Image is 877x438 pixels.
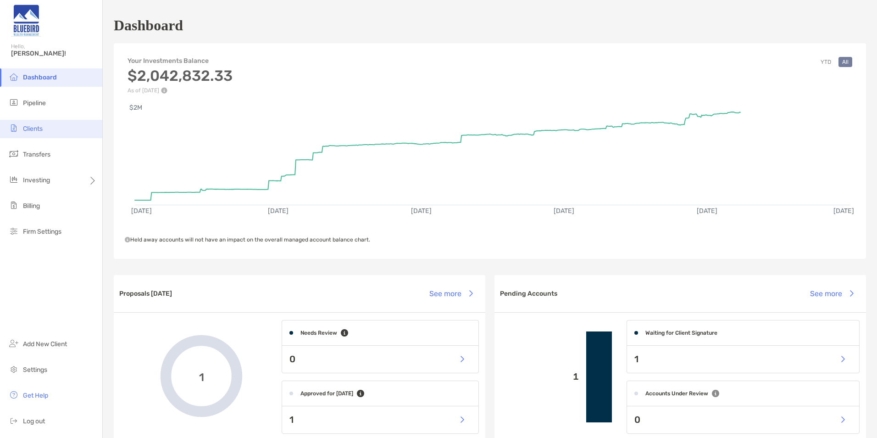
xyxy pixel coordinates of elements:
h4: Your Investments Balance [128,57,233,65]
p: 0 [289,354,295,365]
span: Dashboard [23,73,57,81]
text: [DATE] [131,207,152,215]
button: All [838,57,852,67]
span: Billing [23,202,40,210]
p: 1 [502,371,579,382]
span: Log out [23,417,45,425]
span: Held away accounts will not have an impact on the overall managed account balance chart. [125,236,370,243]
h3: Pending Accounts [500,290,557,298]
text: [DATE] [268,207,289,215]
img: transfers icon [8,148,19,159]
span: Investing [23,176,50,184]
span: Clients [23,125,43,133]
h3: $2,042,832.33 [128,67,233,84]
img: billing icon [8,200,19,211]
img: firm-settings icon [8,225,19,236]
img: investing icon [8,174,19,185]
h1: Dashboard [114,17,183,34]
button: See more [422,283,480,303]
span: Get Help [23,392,48,399]
text: [DATE] [697,207,717,215]
span: Settings [23,366,47,374]
span: Firm Settings [23,228,61,236]
p: 0 [634,414,640,426]
img: Zoe Logo [11,4,41,37]
img: get-help icon [8,389,19,400]
span: Transfers [23,151,50,158]
button: See more [803,283,860,303]
text: $2M [129,104,142,112]
button: YTD [817,57,835,67]
p: 1 [289,414,294,426]
span: Add New Client [23,340,67,348]
img: logout icon [8,415,19,426]
text: [DATE] [554,207,574,215]
h4: Approved for [DATE] [300,390,353,397]
img: clients icon [8,123,19,134]
text: [DATE] [411,207,432,215]
span: [PERSON_NAME]! [11,50,97,57]
span: 1 [199,370,204,383]
h3: Proposals [DATE] [119,290,172,298]
img: pipeline icon [8,97,19,108]
span: Pipeline [23,99,46,107]
p: As of [DATE] [128,87,233,94]
img: add_new_client icon [8,338,19,349]
p: 1 [634,354,638,365]
text: [DATE] [833,207,854,215]
h4: Needs Review [300,330,337,336]
h4: Waiting for Client Signature [645,330,717,336]
img: dashboard icon [8,71,19,82]
img: Performance Info [161,87,167,94]
h4: Accounts Under Review [645,390,708,397]
img: settings icon [8,364,19,375]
